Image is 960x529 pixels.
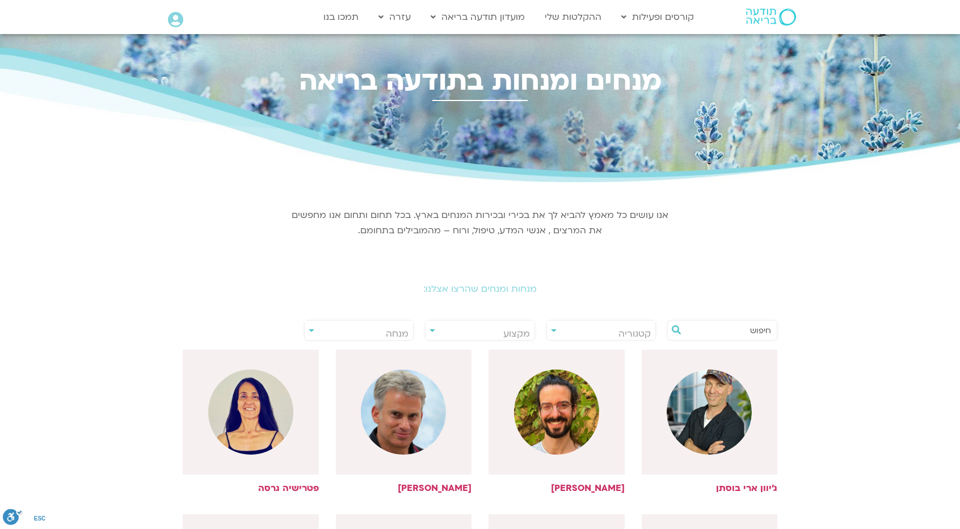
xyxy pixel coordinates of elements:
[361,370,446,455] img: %D7%A2%D7%A0%D7%91%D7%A8-%D7%91%D7%A8-%D7%A7%D7%9E%D7%94.png
[618,328,651,340] span: קטגוריה
[746,9,796,26] img: תודעה בריאה
[208,370,293,455] img: WhatsApp-Image-2025-07-12-at-16.43.23.jpeg
[318,6,364,28] a: תמכו בנו
[336,350,472,493] a: [PERSON_NAME]
[290,208,670,238] p: אנו עושים כל מאמץ להביא לך את בכירי ובכירות המנחים בארץ. בכל תחום ותחום אנו מחפשים את המרצים , אנ...
[642,350,778,493] a: ג'יוון ארי בוסתן
[514,370,599,455] img: %D7%A9%D7%92%D7%91-%D7%94%D7%95%D7%A8%D7%95%D7%91%D7%99%D7%A5.jpg
[162,65,798,96] h2: מנחים ומנחות בתודעה בריאה
[667,370,752,455] img: %D7%96%D7%99%D7%95%D7%90%D7%9F-.png
[616,6,700,28] a: קורסים ופעילות
[489,483,625,493] h6: [PERSON_NAME]
[183,350,319,493] a: פטרישיה גרסה
[183,483,319,493] h6: פטרישיה גרסה
[336,483,472,493] h6: [PERSON_NAME]
[503,328,530,340] span: מקצוע
[539,6,607,28] a: ההקלטות שלי
[685,321,771,340] input: חיפוש
[386,328,409,340] span: מנחה
[489,350,625,493] a: [PERSON_NAME]
[373,6,416,28] a: עזרה
[425,6,530,28] a: מועדון תודעה בריאה
[642,483,778,493] h6: ג'יוון ארי בוסתן
[162,284,798,294] h2: מנחות ומנחים שהרצו אצלנו:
